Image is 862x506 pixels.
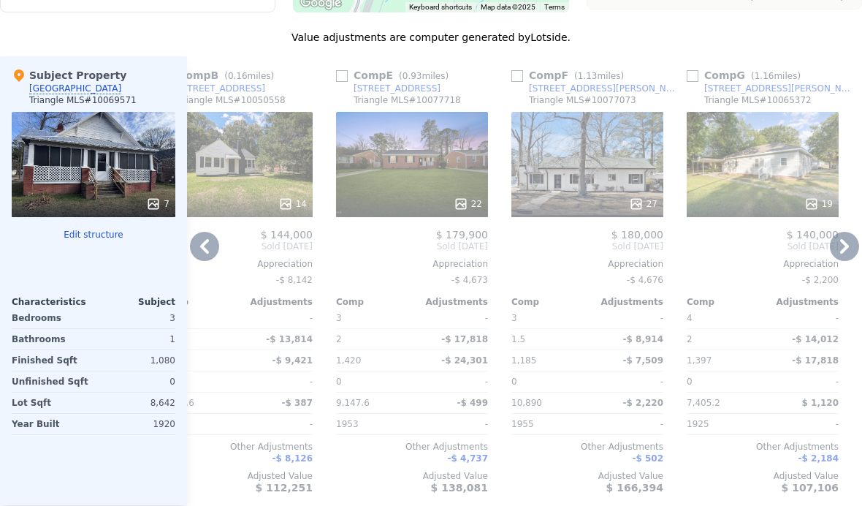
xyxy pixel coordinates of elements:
button: Edit structure [12,229,175,241]
div: Comp E [336,68,454,83]
span: -$ 4,676 [627,275,663,285]
div: 3 [96,308,175,328]
span: ( miles) [568,71,630,81]
div: 2 [161,329,234,350]
span: 0.16 [228,71,248,81]
div: 1,080 [96,350,175,371]
div: Bathrooms [12,329,91,350]
span: 0 [511,377,517,387]
div: Adjustments [237,296,313,308]
div: Adjusted Value [161,470,313,482]
span: $ 112,251 [256,482,313,494]
div: 8,642 [96,393,175,413]
span: -$ 8,126 [272,453,313,464]
span: $ 1,120 [802,398,839,408]
div: Triangle MLS # 10050558 [178,94,286,106]
div: [STREET_ADDRESS][PERSON_NAME] [529,83,681,94]
span: 0.93 [403,71,422,81]
div: Subject Property [12,68,126,83]
a: [STREET_ADDRESS][PERSON_NAME] [511,83,681,94]
span: -$ 17,818 [441,334,488,344]
span: -$ 9,421 [272,355,313,366]
div: Other Adjustments [336,441,488,453]
span: Sold [DATE] [161,241,313,252]
div: Comp F [511,68,630,83]
div: 14 [278,197,307,211]
span: 4 [687,313,693,323]
span: -$ 2,200 [802,275,839,285]
div: - [415,414,488,434]
div: Year Built [12,414,91,434]
span: $ 140,000 [787,229,839,241]
span: $ 179,900 [436,229,488,241]
span: -$ 24,301 [441,355,488,366]
div: 0 [96,371,175,392]
div: Finished Sqft [12,350,91,371]
button: Keyboard shortcuts [409,2,472,12]
div: Adjusted Value [336,470,488,482]
div: Comp B [161,68,280,83]
span: -$ 499 [457,398,488,408]
span: $ 107,106 [782,482,839,494]
div: Adjustments [587,296,663,308]
div: Appreciation [161,258,313,270]
div: Adjustments [763,296,839,308]
div: 1.5 [511,329,584,350]
div: 7 [146,197,169,211]
div: 1 [96,329,175,350]
div: - [766,414,839,434]
span: Map data ©2025 [481,3,535,11]
div: Bedrooms [12,308,91,328]
div: Comp [687,296,763,308]
span: 1,420 [336,355,361,366]
div: Triangle MLS # 10077073 [529,94,636,106]
div: Lot Sqft [12,393,91,413]
span: 0 [336,377,342,387]
div: - [415,371,488,392]
span: 9,147.6 [336,398,370,408]
span: $ 180,000 [611,229,663,241]
span: ( miles) [218,71,280,81]
div: [STREET_ADDRESS] [354,83,440,94]
div: Unfinished Sqft [12,371,91,392]
div: - [415,308,488,328]
a: Terms [544,3,565,11]
div: - [590,308,663,328]
div: 1920 [96,414,175,434]
div: 1941 [161,414,234,434]
a: [STREET_ADDRESS] [336,83,440,94]
span: -$ 13,814 [266,334,313,344]
div: Other Adjustments [511,441,663,453]
div: - [590,414,663,434]
span: Sold [DATE] [336,241,488,252]
div: Other Adjustments [161,441,313,453]
span: $ 166,394 [606,482,663,494]
span: 1,185 [511,355,536,366]
div: 1953 [336,414,409,434]
div: Triangle MLS # 10065372 [704,94,812,106]
span: -$ 502 [632,453,663,464]
div: Comp [336,296,412,308]
div: - [766,371,839,392]
div: Triangle MLS # 10077718 [354,94,461,106]
span: -$ 8,914 [623,334,663,344]
div: Adjusted Value [511,470,663,482]
span: $ 138,081 [431,482,488,494]
div: Triangle MLS # 10069571 [29,94,137,106]
div: 1955 [511,414,584,434]
span: ( miles) [393,71,454,81]
span: -$ 2,184 [798,453,839,464]
span: 10,890 [511,398,542,408]
div: Adjustments [412,296,488,308]
div: 2 [336,329,409,350]
span: Sold [DATE] [687,241,839,252]
div: Appreciation [687,258,839,270]
span: 1,397 [687,355,712,366]
span: 3 [511,313,517,323]
div: 19 [804,197,833,211]
span: 1.16 [755,71,774,81]
div: Comp [511,296,587,308]
span: -$ 14,012 [792,334,839,344]
div: Appreciation [511,258,663,270]
a: [STREET_ADDRESS] [161,83,265,94]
